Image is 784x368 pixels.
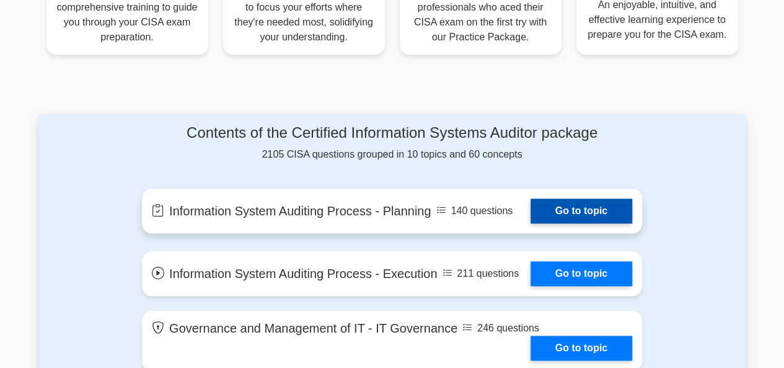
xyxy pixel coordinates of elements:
[531,261,632,286] a: Go to topic
[531,336,632,361] a: Go to topic
[142,124,642,162] div: 2105 CISA questions grouped in 10 topics and 60 concepts
[142,124,642,142] h4: Contents of the Certified Information Systems Auditor package
[531,199,632,223] a: Go to topic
